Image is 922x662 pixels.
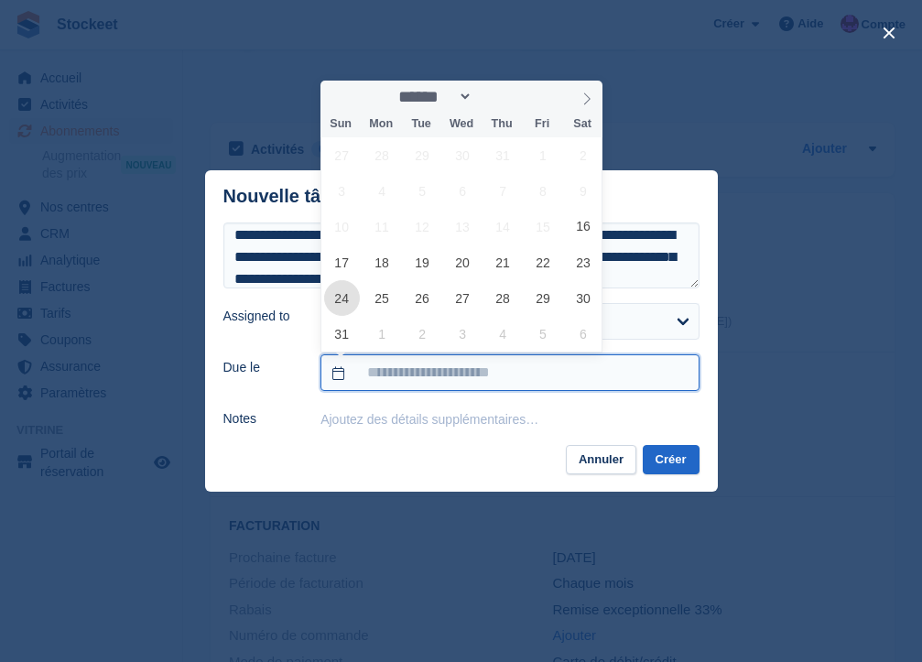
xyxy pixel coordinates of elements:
span: August 27, 2025 [445,280,481,316]
div: Nouvelle tâche pour l'abonnement #92291 [223,186,588,207]
span: Tue [401,118,441,130]
span: Sun [320,118,361,130]
span: July 27, 2025 [324,137,360,173]
span: Wed [441,118,482,130]
input: Year [472,87,530,106]
span: August 29, 2025 [526,280,561,316]
span: August 19, 2025 [405,244,440,280]
span: Thu [482,118,522,130]
span: August 23, 2025 [565,244,601,280]
span: August 10, 2025 [324,209,360,244]
span: September 4, 2025 [485,316,521,352]
span: August 16, 2025 [565,209,601,244]
span: July 29, 2025 [405,137,440,173]
span: August 25, 2025 [364,280,400,316]
span: September 5, 2025 [526,316,561,352]
span: August 13, 2025 [445,209,481,244]
button: Ajoutez des détails supplémentaires… [320,412,538,427]
span: August 3, 2025 [324,173,360,209]
span: July 28, 2025 [364,137,400,173]
button: Créer [643,445,700,475]
span: Mon [361,118,401,130]
select: Month [393,87,473,106]
span: August 12, 2025 [405,209,440,244]
span: August 14, 2025 [485,209,521,244]
span: August 5, 2025 [405,173,440,209]
span: July 31, 2025 [485,137,521,173]
span: August 2, 2025 [565,137,601,173]
span: August 17, 2025 [324,244,360,280]
span: August 18, 2025 [364,244,400,280]
span: August 9, 2025 [565,173,601,209]
span: August 7, 2025 [485,173,521,209]
span: August 11, 2025 [364,209,400,244]
span: August 21, 2025 [485,244,521,280]
button: close [874,18,904,48]
span: September 1, 2025 [364,316,400,352]
span: Fri [522,118,562,130]
span: August 20, 2025 [445,244,481,280]
span: August 28, 2025 [485,280,521,316]
span: August 30, 2025 [565,280,601,316]
span: September 6, 2025 [565,316,601,352]
label: Notes [223,409,299,429]
span: September 3, 2025 [445,316,481,352]
span: August 24, 2025 [324,280,360,316]
span: August 6, 2025 [445,173,481,209]
span: August 8, 2025 [526,173,561,209]
label: Assigned to [223,307,299,326]
span: August 31, 2025 [324,316,360,352]
span: August 4, 2025 [364,173,400,209]
span: July 30, 2025 [445,137,481,173]
button: Annuler [566,445,636,475]
span: August 1, 2025 [526,137,561,173]
span: September 2, 2025 [405,316,440,352]
span: August 15, 2025 [526,209,561,244]
span: August 26, 2025 [405,280,440,316]
span: Sat [562,118,602,130]
span: August 22, 2025 [526,244,561,280]
label: Due le [223,358,299,377]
